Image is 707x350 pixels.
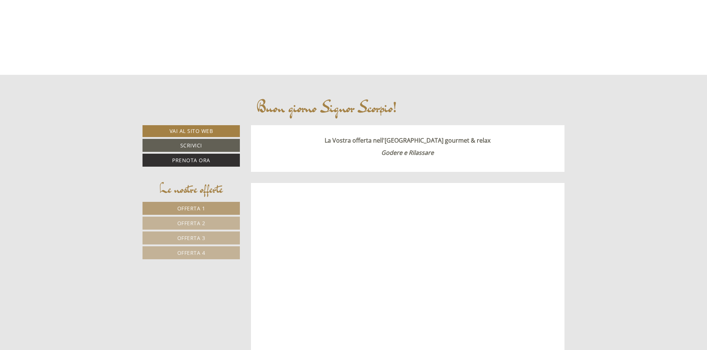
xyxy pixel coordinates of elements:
span: Offerta 2 [177,220,205,227]
a: Prenota ora [143,154,240,167]
span: Offerta 3 [177,234,205,241]
div: [DATE] [132,6,160,18]
strong: La Vostra offerta nell'[GEOGRAPHIC_DATA] gourmet & relax [325,136,490,144]
a: Vai al sito web [143,125,240,137]
a: Scrivici [143,139,240,152]
div: Buon giorno, come possiamo aiutarla? [6,20,123,43]
button: Invia [255,195,292,208]
span: Offerta 4 [177,249,205,256]
small: 17:58 [11,36,119,41]
h1: Buon giorno Signor Scorpio! [257,99,396,116]
div: [GEOGRAPHIC_DATA] [11,21,119,27]
span: Offerta 1 [177,205,205,212]
div: Le nostre offerte [143,180,240,198]
strong: Godere e Rilassare [381,149,434,157]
